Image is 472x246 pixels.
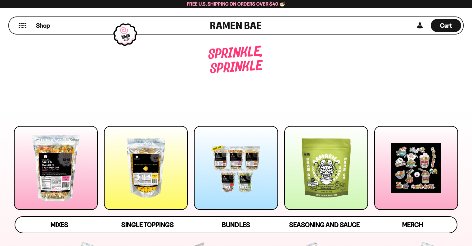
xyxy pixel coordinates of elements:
[121,221,174,229] span: Single Toppings
[51,221,68,229] span: Mixes
[36,19,50,32] a: Shop
[289,221,360,229] span: Seasoning and Sauce
[36,21,50,30] span: Shop
[431,17,461,34] div: Cart
[192,217,280,233] a: Bundles
[18,23,27,28] button: Mobile Menu Trigger
[187,1,285,7] span: Free U.S. Shipping on Orders over $40 🍜
[440,22,452,29] span: Cart
[402,221,423,229] span: Merch
[103,217,192,233] a: Single Toppings
[222,221,250,229] span: Bundles
[280,217,369,233] a: Seasoning and Sauce
[15,217,104,233] a: Mixes
[369,217,457,233] a: Merch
